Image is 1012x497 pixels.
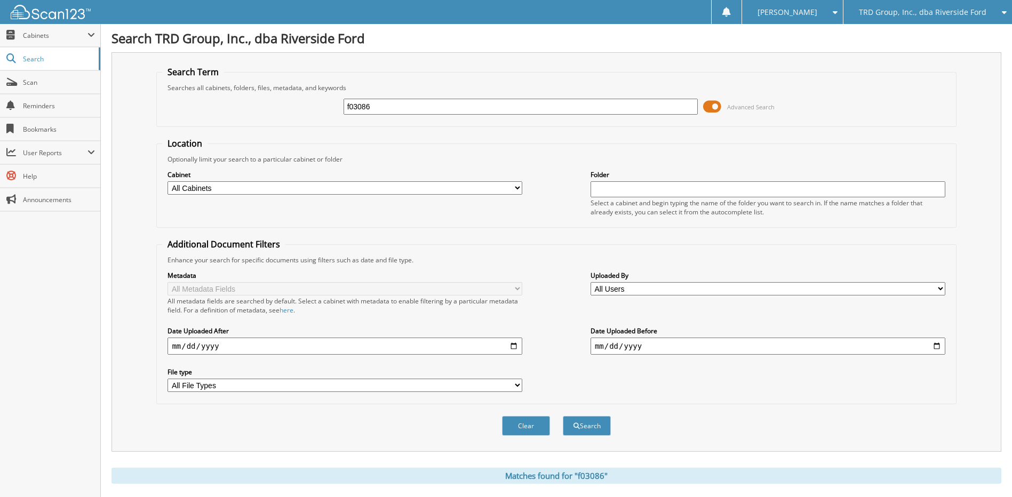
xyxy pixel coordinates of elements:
[591,198,945,217] div: Select a cabinet and begin typing the name of the folder you want to search in. If the name match...
[168,170,522,179] label: Cabinet
[23,172,95,181] span: Help
[591,271,945,280] label: Uploaded By
[11,5,91,19] img: scan123-logo-white.svg
[168,271,522,280] label: Metadata
[23,31,87,40] span: Cabinets
[162,66,224,78] legend: Search Term
[23,101,95,110] span: Reminders
[168,367,522,376] label: File type
[162,255,950,264] div: Enhance your search for specific documents using filters such as date and file type.
[111,29,1001,47] h1: Search TRD Group, Inc., dba Riverside Ford
[111,468,1001,484] div: Matches found for "f03086"
[502,416,550,436] button: Clear
[23,78,95,87] span: Scan
[162,138,208,149] legend: Location
[859,9,986,15] span: TRD Group, Inc., dba Riverside Ford
[162,238,285,250] legend: Additional Document Filters
[563,416,611,436] button: Search
[591,170,945,179] label: Folder
[758,9,817,15] span: [PERSON_NAME]
[23,125,95,134] span: Bookmarks
[23,54,93,63] span: Search
[23,195,95,204] span: Announcements
[168,326,522,335] label: Date Uploaded After
[168,296,522,315] div: All metadata fields are searched by default. Select a cabinet with metadata to enable filtering b...
[23,148,87,157] span: User Reports
[162,83,950,92] div: Searches all cabinets, folders, files, metadata, and keywords
[168,338,522,355] input: start
[280,306,293,315] a: here
[727,103,775,111] span: Advanced Search
[591,338,945,355] input: end
[591,326,945,335] label: Date Uploaded Before
[162,155,950,164] div: Optionally limit your search to a particular cabinet or folder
